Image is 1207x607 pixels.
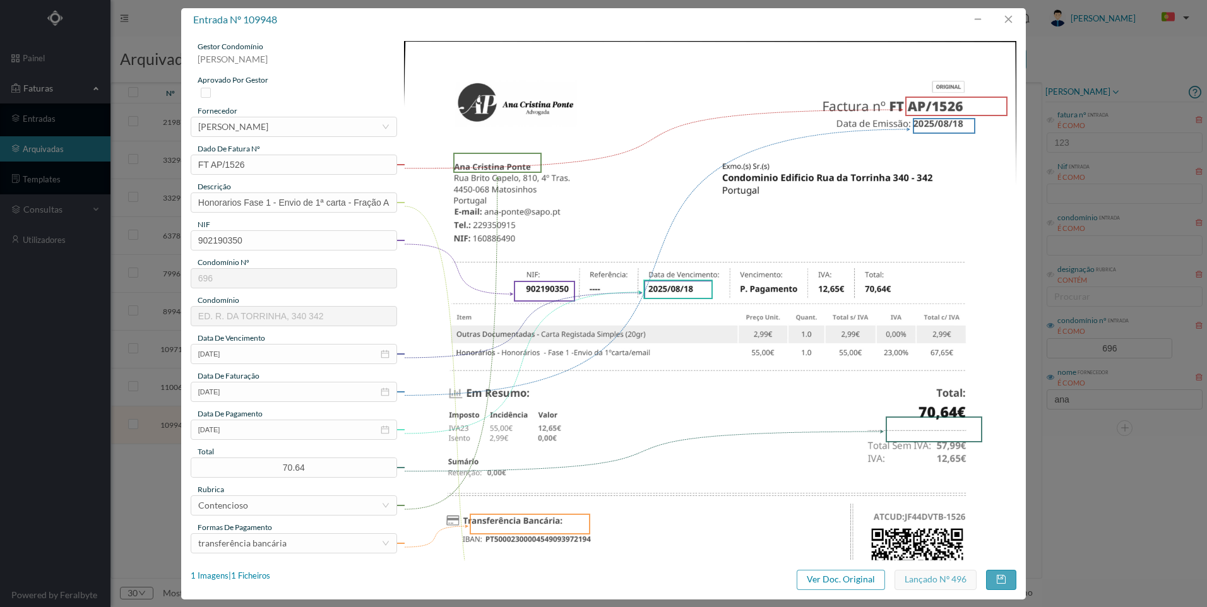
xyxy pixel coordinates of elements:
button: Ver Doc. Original [797,570,885,590]
i: icon: calendar [381,387,389,396]
i: icon: down [382,539,389,547]
span: aprovado por gestor [198,75,268,85]
i: icon: calendar [381,350,389,358]
span: fornecedor [198,106,237,115]
span: descrição [198,182,231,191]
span: NIF [198,220,210,229]
i: icon: down [382,502,389,509]
button: PT [1151,8,1194,28]
span: condomínio [198,295,239,305]
div: Contencioso [198,496,248,515]
button: Lançado nº 496 [895,570,977,590]
span: gestor condomínio [198,42,263,51]
span: data de faturação [198,371,259,380]
div: ANA CRISTINA PONTE [198,117,268,136]
div: 1 Imagens | 1 Ficheiros [191,570,270,582]
span: condomínio nº [198,257,249,267]
span: total [198,447,214,456]
span: entrada nº 109948 [193,13,277,25]
span: Formas de Pagamento [198,522,272,532]
div: [PERSON_NAME] [191,52,397,74]
span: data de pagamento [198,409,263,418]
span: data de vencimento [198,333,265,343]
i: icon: calendar [381,425,389,434]
div: transferência bancária [198,534,287,553]
span: rubrica [198,485,224,494]
i: icon: down [382,123,389,131]
span: dado de fatura nº [198,144,260,153]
